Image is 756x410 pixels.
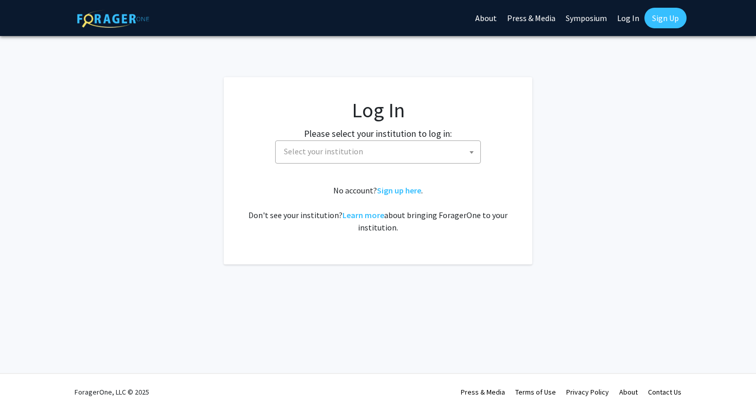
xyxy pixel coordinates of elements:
[343,210,384,220] a: Learn more about bringing ForagerOne to your institution
[77,10,149,28] img: ForagerOne Logo
[244,98,512,122] h1: Log In
[280,141,480,162] span: Select your institution
[644,8,687,28] a: Sign Up
[566,387,609,397] a: Privacy Policy
[515,387,556,397] a: Terms of Use
[244,184,512,234] div: No account? . Don't see your institution? about bringing ForagerOne to your institution.
[75,374,149,410] div: ForagerOne, LLC © 2025
[461,387,505,397] a: Press & Media
[648,387,681,397] a: Contact Us
[304,127,452,140] label: Please select your institution to log in:
[284,146,363,156] span: Select your institution
[619,387,638,397] a: About
[377,185,421,195] a: Sign up here
[275,140,481,164] span: Select your institution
